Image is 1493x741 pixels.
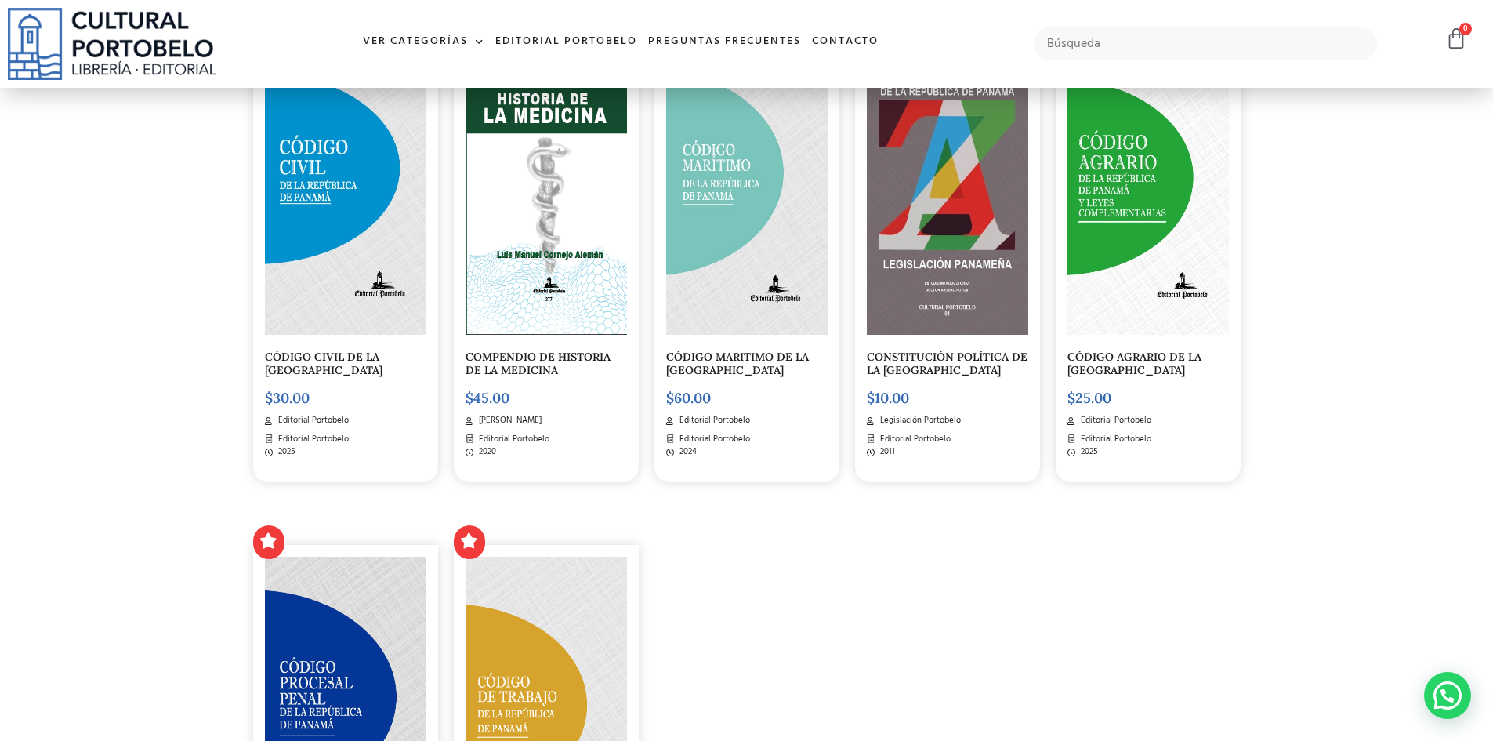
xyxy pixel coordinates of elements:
[490,25,643,59] a: Editorial Portobelo
[676,433,750,446] span: Editorial Portobelo
[1077,433,1151,446] span: Editorial Portobelo
[475,433,549,446] span: Editorial Portobelo
[806,25,884,59] a: Contacto
[466,38,627,335] img: ba377-2.png
[867,389,909,407] bdi: 10.00
[666,389,674,407] span: $
[274,414,349,427] span: Editorial Portobelo
[466,389,509,407] bdi: 45.00
[1034,27,1378,60] input: Búsqueda
[1067,350,1201,377] a: CÓDIGO AGRARIO DE LA [GEOGRAPHIC_DATA]
[666,350,809,377] a: CÓDIGO MARITIMO DE LA [GEOGRAPHIC_DATA]
[1067,389,1111,407] bdi: 25.00
[666,389,711,407] bdi: 60.00
[867,389,875,407] span: $
[475,445,496,459] span: 2020
[1067,389,1075,407] span: $
[475,414,542,427] span: [PERSON_NAME]
[1077,414,1151,427] span: Editorial Portobelo
[357,25,490,59] a: Ver Categorías
[1445,27,1467,50] a: 0
[676,414,750,427] span: Editorial Portobelo
[876,445,895,459] span: 2011
[867,350,1027,377] a: CONSTITUCIÓN POLÍTICA DE LA [GEOGRAPHIC_DATA]
[876,433,951,446] span: Editorial Portobelo
[867,38,1028,335] img: LP01-2.jpg
[876,414,961,427] span: Legislación Portobelo
[274,445,295,459] span: 2025
[1067,38,1229,335] img: CD-006-CODIGO-AGRARIO
[466,389,473,407] span: $
[1459,23,1472,35] span: 0
[1077,445,1098,459] span: 2025
[265,350,382,377] a: CÓDIGO CIVIL DE LA [GEOGRAPHIC_DATA]
[265,38,426,335] img: CD-004-CODIGOCIVIL
[643,25,806,59] a: Preguntas frecuentes
[676,445,697,459] span: 2024
[466,350,611,377] a: COMPENDIO DE HISTORIA DE LA MEDICINA
[265,389,310,407] bdi: 30.00
[274,433,349,446] span: Editorial Portobelo
[666,38,828,335] img: CD-011-CODIGO-MARITIMO
[265,389,273,407] span: $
